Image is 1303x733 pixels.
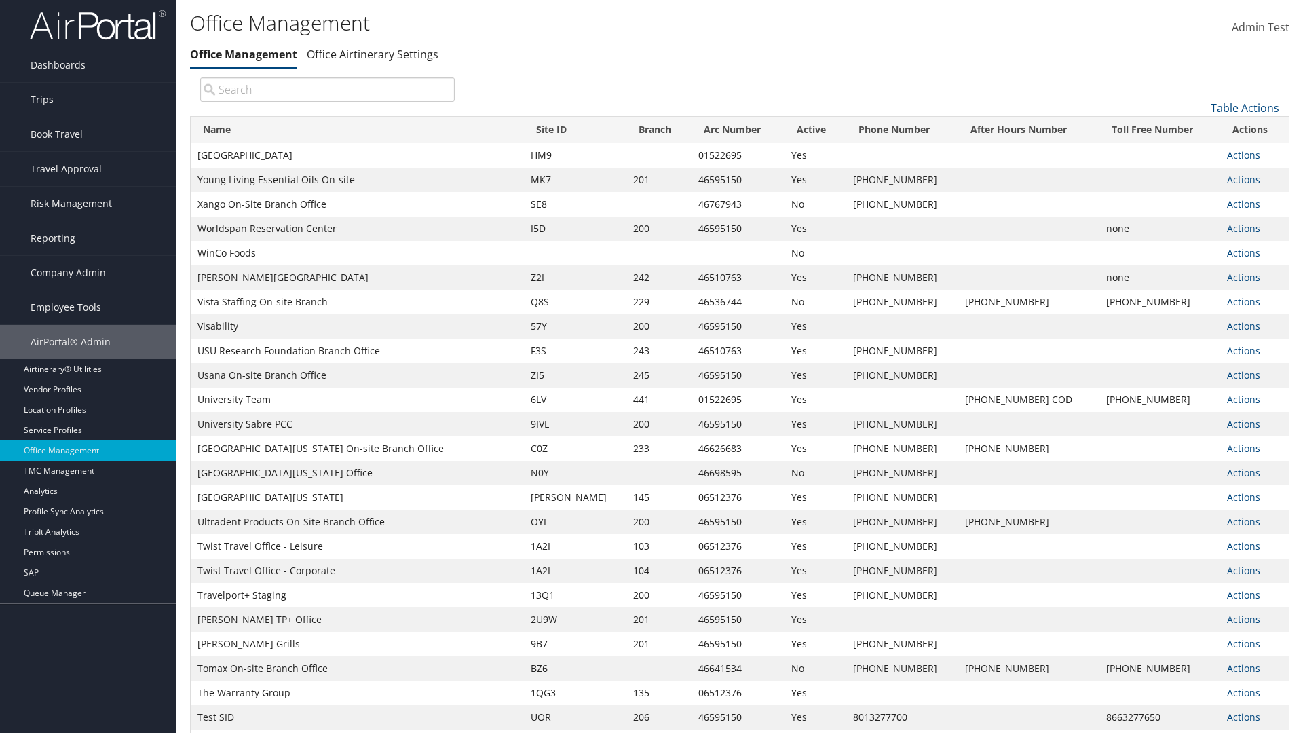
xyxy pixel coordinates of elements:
[785,534,846,559] td: Yes
[846,510,958,534] td: [PHONE_NUMBER]
[1099,290,1221,314] td: [PHONE_NUMBER]
[692,607,785,632] td: 46595150
[1227,466,1260,479] a: Actions
[626,436,692,461] td: 233
[524,705,626,730] td: UOR
[1227,564,1260,577] a: Actions
[191,168,524,192] td: Young Living Essential Oils On-site
[524,485,626,510] td: [PERSON_NAME]
[846,412,958,436] td: [PHONE_NUMBER]
[626,534,692,559] td: 103
[692,583,785,607] td: 46595150
[1099,117,1221,143] th: Toll Free Number: activate to sort column ascending
[692,217,785,241] td: 46595150
[846,559,958,583] td: [PHONE_NUMBER]
[692,192,785,217] td: 46767943
[191,534,524,559] td: Twist Travel Office - Leisure
[626,290,692,314] td: 229
[692,681,785,705] td: 06512376
[785,461,846,485] td: No
[846,168,958,192] td: [PHONE_NUMBER]
[692,534,785,559] td: 06512376
[31,152,102,186] span: Travel Approval
[692,436,785,461] td: 46626683
[785,412,846,436] td: Yes
[191,117,524,143] th: Name: activate to sort column ascending
[626,168,692,192] td: 201
[31,83,54,117] span: Trips
[846,363,958,388] td: [PHONE_NUMBER]
[191,510,524,534] td: Ultradent Products On-Site Branch Office
[626,265,692,290] td: 242
[785,363,846,388] td: Yes
[626,388,692,412] td: 441
[191,290,524,314] td: Vista Staffing On-site Branch
[785,241,846,265] td: No
[1227,369,1260,381] a: Actions
[692,168,785,192] td: 46595150
[524,461,626,485] td: N0Y
[692,705,785,730] td: 46595150
[524,143,626,168] td: HM9
[191,461,524,485] td: [GEOGRAPHIC_DATA][US_STATE] Office
[307,47,438,62] a: Office Airtinerary Settings
[1227,417,1260,430] a: Actions
[785,143,846,168] td: Yes
[524,363,626,388] td: ZI5
[785,681,846,705] td: Yes
[626,632,692,656] td: 201
[1227,662,1260,675] a: Actions
[846,265,958,290] td: [PHONE_NUMBER]
[958,656,1099,681] td: [PHONE_NUMBER]
[626,583,692,607] td: 200
[1099,388,1221,412] td: [PHONE_NUMBER]
[1227,393,1260,406] a: Actions
[191,192,524,217] td: Xango On-Site Branch Office
[958,436,1099,461] td: [PHONE_NUMBER]
[31,325,111,359] span: AirPortal® Admin
[1227,295,1260,308] a: Actions
[785,583,846,607] td: Yes
[524,339,626,363] td: F3S
[524,192,626,217] td: SE8
[31,221,75,255] span: Reporting
[1227,320,1260,333] a: Actions
[524,412,626,436] td: 9IVL
[191,681,524,705] td: The Warranty Group
[692,290,785,314] td: 46536744
[1227,271,1260,284] a: Actions
[785,559,846,583] td: Yes
[524,436,626,461] td: C0Z
[846,436,958,461] td: [PHONE_NUMBER]
[1220,117,1289,143] th: Actions
[31,117,83,151] span: Book Travel
[785,314,846,339] td: Yes
[1227,637,1260,650] a: Actions
[524,265,626,290] td: Z2I
[191,485,524,510] td: [GEOGRAPHIC_DATA][US_STATE]
[191,412,524,436] td: University Sabre PCC
[1232,7,1289,49] a: Admin Test
[692,117,785,143] th: Arc Number: activate to sort column ascending
[785,290,846,314] td: No
[524,388,626,412] td: 6LV
[191,265,524,290] td: [PERSON_NAME][GEOGRAPHIC_DATA]
[191,583,524,607] td: Travelport+ Staging
[191,217,524,241] td: Worldspan Reservation Center
[846,192,958,217] td: [PHONE_NUMBER]
[785,388,846,412] td: Yes
[1227,613,1260,626] a: Actions
[524,607,626,632] td: 2U9W
[200,77,455,102] input: Search
[626,117,692,143] th: Branch: activate to sort column ascending
[846,461,958,485] td: [PHONE_NUMBER]
[1099,705,1221,730] td: 8663277650
[1227,540,1260,552] a: Actions
[692,510,785,534] td: 46595150
[191,363,524,388] td: Usana On-site Branch Office
[524,632,626,656] td: 9B7
[191,607,524,632] td: [PERSON_NAME] TP+ Office
[958,388,1099,412] td: [PHONE_NUMBER] COD
[524,117,626,143] th: Site ID: activate to sort column ascending
[1227,222,1260,235] a: Actions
